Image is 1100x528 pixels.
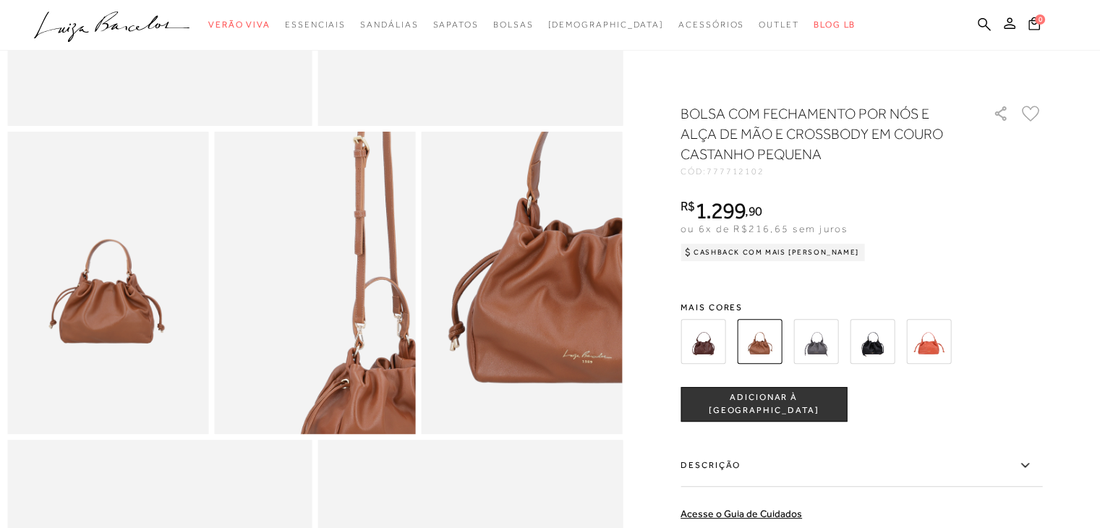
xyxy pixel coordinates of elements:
[759,20,799,30] span: Outlet
[360,12,418,38] a: noSubCategoriesText
[208,20,270,30] span: Verão Viva
[681,391,846,417] span: ADICIONAR À [GEOGRAPHIC_DATA]
[681,200,695,213] i: R$
[814,12,856,38] a: BLOG LB
[432,20,478,30] span: Sapatos
[906,319,951,364] img: BOLSA EM COURO CAIENA COM ALÇA EFEITO NÓ
[285,20,346,30] span: Essenciais
[745,205,762,218] i: ,
[493,20,534,30] span: Bolsas
[678,12,744,38] a: noSubCategoriesText
[681,244,865,261] div: Cashback com Mais [PERSON_NAME]
[493,12,534,38] a: noSubCategoriesText
[737,319,782,364] img: BOLSA COM FECHAMENTO POR NÓS E ALÇA DE MÃO E CROSSBODY EM COURO CASTANHO PEQUENA
[681,103,952,164] h1: BOLSA COM FECHAMENTO POR NÓS E ALÇA DE MÃO E CROSSBODY EM COURO CASTANHO PEQUENA
[1035,14,1045,25] span: 0
[1024,16,1044,35] button: 0
[432,12,478,38] a: noSubCategoriesText
[7,132,208,433] img: image
[422,132,623,433] img: image
[814,20,856,30] span: BLOG LB
[208,12,270,38] a: noSubCategoriesText
[748,203,762,218] span: 90
[793,319,838,364] img: BOLSA COM FECHAMENTO POR NÓS E ALÇA DE MÃO E CROSSBODY EM COURO CINZA STORM PEQUENA
[707,166,764,176] span: 777712102
[360,20,418,30] span: Sandálias
[547,20,664,30] span: [DEMOGRAPHIC_DATA]
[850,319,895,364] img: BOLSA COM FECHAMENTO POR NÓS E ALÇA DE MÃO E CROSSBODY EM COURO PRETO PEQUENA
[678,20,744,30] span: Acessórios
[681,303,1042,312] span: Mais cores
[695,197,746,223] span: 1.299
[681,167,970,176] div: CÓD:
[285,12,346,38] a: noSubCategoriesText
[681,387,847,422] button: ADICIONAR À [GEOGRAPHIC_DATA]
[759,12,799,38] a: noSubCategoriesText
[681,445,1042,487] label: Descrição
[681,319,725,364] img: BOLSA COM FECHAMENTO POR NÓS E ALÇA DE MÃO E CROSSBODY EM COURO CAFÉ PEQUENA
[681,223,848,234] span: ou 6x de R$216,65 sem juros
[681,508,802,519] a: Acesse o Guia de Cuidados
[547,12,664,38] a: noSubCategoriesText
